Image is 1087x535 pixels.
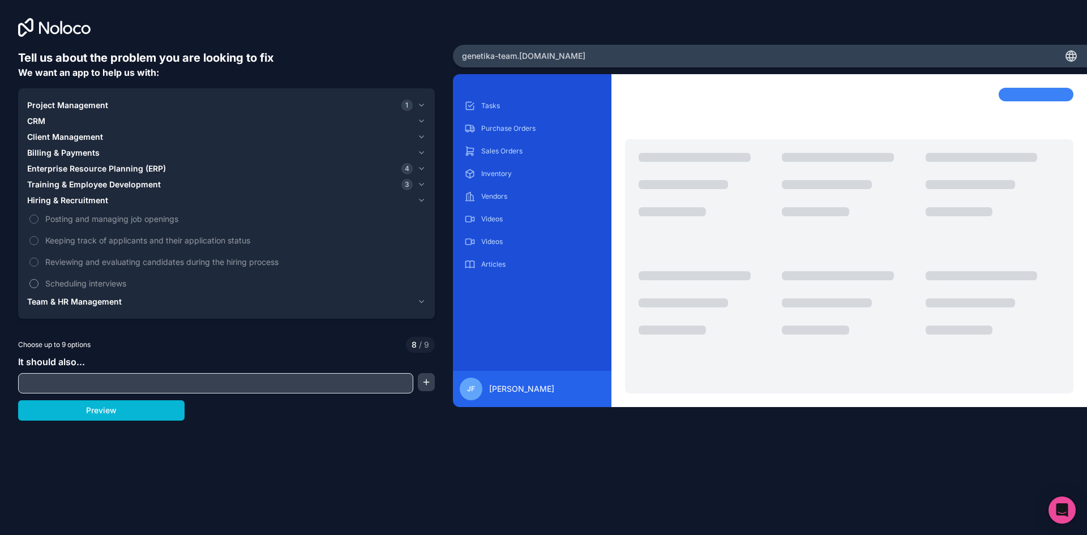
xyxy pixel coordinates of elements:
[467,384,475,393] span: JF
[27,161,426,177] button: Enterprise Resource Planning (ERP)4
[401,100,413,111] span: 1
[27,296,122,307] span: Team & HR Management
[1049,497,1076,524] div: Open Intercom Messenger
[27,131,103,143] span: Client Management
[481,169,600,178] p: Inventory
[419,340,422,349] span: /
[27,195,108,206] span: Hiring & Recruitment
[18,356,85,367] span: It should also...
[27,177,426,192] button: Training & Employee Development3
[412,339,417,350] span: 8
[462,50,585,62] span: genetika-team .[DOMAIN_NAME]
[29,279,38,288] button: Scheduling interviews
[27,147,100,159] span: Billing & Payments
[45,277,423,289] span: Scheduling interviews
[18,400,185,421] button: Preview
[481,237,600,246] p: Videos
[27,163,166,174] span: Enterprise Resource Planning (ERP)
[27,97,426,113] button: Project Management1
[27,129,426,145] button: Client Management
[401,179,413,190] span: 3
[18,340,91,350] span: Choose up to 9 options
[417,339,429,350] span: 9
[489,383,554,395] span: [PERSON_NAME]
[27,294,426,310] button: Team & HR Management
[18,67,159,78] span: We want an app to help us with:
[29,258,38,267] button: Reviewing and evaluating candidates during the hiring process
[27,179,161,190] span: Training & Employee Development
[27,192,426,208] button: Hiring & Recruitment
[462,97,602,362] div: scrollable content
[481,124,600,133] p: Purchase Orders
[45,213,423,225] span: Posting and managing job openings
[27,115,45,127] span: CRM
[27,100,108,111] span: Project Management
[481,215,600,224] p: Videos
[29,215,38,224] button: Posting and managing job openings
[481,101,600,110] p: Tasks
[27,145,426,161] button: Billing & Payments
[401,163,413,174] span: 4
[481,260,600,269] p: Articles
[18,50,435,66] h6: Tell us about the problem you are looking to fix
[45,256,423,268] span: Reviewing and evaluating candidates during the hiring process
[29,236,38,245] button: Keeping track of applicants and their application status
[27,208,426,294] div: Hiring & Recruitment
[481,192,600,201] p: Vendors
[481,147,600,156] p: Sales Orders
[27,113,426,129] button: CRM
[45,234,423,246] span: Keeping track of applicants and their application status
